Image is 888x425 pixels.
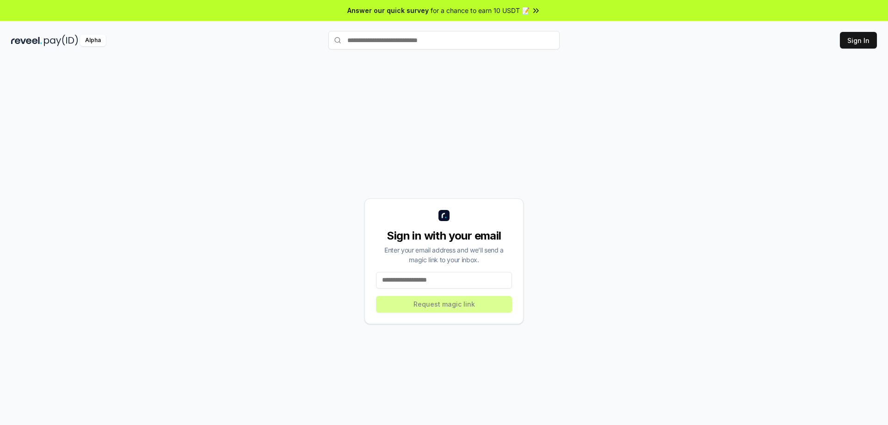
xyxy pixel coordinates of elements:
span: for a chance to earn 10 USDT 📝 [431,6,530,15]
img: logo_small [438,210,450,221]
div: Enter your email address and we’ll send a magic link to your inbox. [376,245,512,265]
span: Answer our quick survey [347,6,429,15]
div: Alpha [80,35,106,46]
img: pay_id [44,35,78,46]
div: Sign in with your email [376,228,512,243]
button: Sign In [840,32,877,49]
img: reveel_dark [11,35,42,46]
